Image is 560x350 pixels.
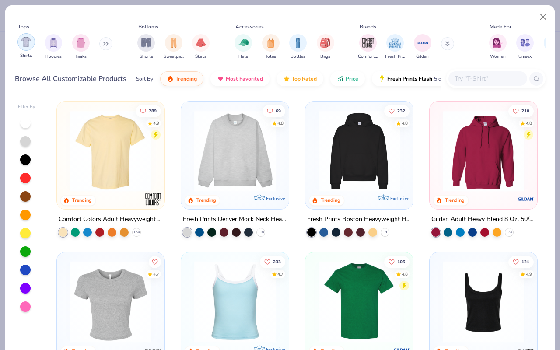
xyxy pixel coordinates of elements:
[438,110,528,192] img: 01756b78-01f6-4cc6-8d8a-3c30c1a0c8ac
[526,271,532,277] div: 4.9
[15,73,126,84] div: Browse All Customizable Products
[265,53,276,60] span: Totes
[358,34,378,60] button: filter button
[317,34,334,60] div: filter for Bags
[167,75,174,82] img: trending.gif
[508,255,534,268] button: Like
[18,23,29,31] div: Tops
[140,53,153,60] span: Shorts
[383,230,387,235] span: + 9
[136,105,161,117] button: Like
[149,255,161,268] button: Like
[516,34,534,60] button: filter button
[217,75,224,82] img: most_fav.gif
[45,53,62,60] span: Hoodies
[320,38,330,48] img: Bags Image
[490,23,511,31] div: Made For
[238,53,248,60] span: Hats
[266,38,276,48] img: Totes Image
[289,34,307,60] div: filter for Bottles
[434,74,466,84] span: 5 day delivery
[45,34,62,60] button: filter button
[72,34,90,60] button: filter button
[169,38,178,48] img: Sweatpants Image
[416,53,429,60] span: Gildan
[289,34,307,60] button: filter button
[385,34,405,60] div: filter for Fresh Prints
[59,214,163,225] div: Comfort Colors Adult Heavyweight T-Shirt
[164,53,184,60] span: Sweatpants
[280,110,370,192] img: a90f7c54-8796-4cb2-9d6e-4e9644cfe0fe
[235,23,264,31] div: Accessories
[276,71,323,86] button: Top Rated
[283,75,290,82] img: TopRated.gif
[17,34,35,60] button: filter button
[18,104,35,110] div: Filter By
[76,38,86,48] img: Tanks Image
[320,53,330,60] span: Bags
[190,261,280,343] img: a25d9891-da96-49f3-a35e-76288174bf3a
[293,38,303,48] img: Bottles Image
[175,75,197,82] span: Trending
[506,230,512,235] span: + 37
[385,34,405,60] button: filter button
[292,75,317,82] span: Top Rated
[136,75,153,83] div: Sort By
[20,52,32,59] span: Shirts
[508,105,534,117] button: Like
[317,34,334,60] button: filter button
[277,271,283,277] div: 4.7
[154,120,160,126] div: 4.9
[346,75,358,82] span: Price
[521,259,529,264] span: 121
[385,53,405,60] span: Fresh Prints
[238,38,248,48] img: Hats Image
[138,23,158,31] div: Bottoms
[416,36,429,49] img: Gildan Image
[164,34,184,60] button: filter button
[190,110,280,192] img: f5d85501-0dbb-4ee4-b115-c08fa3845d83
[183,214,287,225] div: Fresh Prints Denver Mock Neck Heavyweight Sweatshirt
[277,120,283,126] div: 4.8
[258,230,264,235] span: + 10
[431,214,535,225] div: Gildan Adult Heavy Blend 8 Oz. 50/50 Hooded Sweatshirt
[226,75,263,82] span: Most Favorited
[210,71,269,86] button: Most Favorited
[75,53,87,60] span: Tanks
[361,36,374,49] img: Comfort Colors Image
[314,261,404,343] img: db319196-8705-402d-8b46-62aaa07ed94f
[137,34,155,60] div: filter for Shorts
[490,53,506,60] span: Women
[414,34,431,60] div: filter for Gildan
[454,73,521,84] input: Try "T-Shirt"
[378,75,385,82] img: flash.gif
[66,110,156,192] img: 029b8af0-80e6-406f-9fdc-fdf898547912
[414,34,431,60] button: filter button
[260,255,285,268] button: Like
[262,34,280,60] button: filter button
[137,34,155,60] button: filter button
[49,38,58,48] img: Hoodies Image
[234,34,252,60] div: filter for Hats
[526,120,532,126] div: 4.8
[290,53,305,60] span: Bottles
[358,34,378,60] div: filter for Comfort Colors
[45,34,62,60] div: filter for Hoodies
[307,214,411,225] div: Fresh Prints Boston Heavyweight Hoodie
[358,53,378,60] span: Comfort Colors
[280,261,370,343] img: 61d0f7fa-d448-414b-acbf-5d07f88334cb
[360,23,376,31] div: Brands
[387,75,432,82] span: Fresh Prints Flash
[493,38,503,48] img: Women Image
[330,71,365,86] button: Price
[404,110,494,192] img: d4a37e75-5f2b-4aef-9a6e-23330c63bbc0
[384,105,409,117] button: Like
[438,261,528,343] img: 8af284bf-0d00-45ea-9003-ce4b9a3194ad
[17,33,35,59] div: filter for Shirts
[276,108,281,113] span: 69
[384,255,409,268] button: Like
[192,34,210,60] div: filter for Skirts
[149,108,157,113] span: 289
[234,34,252,60] button: filter button
[521,108,529,113] span: 210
